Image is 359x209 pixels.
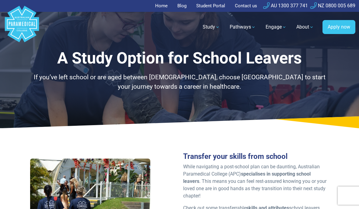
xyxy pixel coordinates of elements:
strong: specialises in supporting school leavers [183,171,311,184]
a: Pathways [226,19,260,36]
h1: A Study Option for School Leavers [30,49,329,68]
a: Australian Paramedical College [4,12,40,43]
p: While navigating a post-school plan can be daunting, Australian Paramedical College (APC) . This ... [183,163,329,200]
a: AU 1300 377 741 [263,3,308,9]
a: Engage [262,19,290,36]
a: About [293,19,318,36]
a: Apply now [322,20,355,34]
a: NZ 0800 005 689 [310,3,355,9]
h3: Transfer your skills from school [183,152,329,161]
a: Study [199,19,224,36]
p: If you’ve left school or are aged between [DEMOGRAPHIC_DATA], choose [GEOGRAPHIC_DATA] to start y... [30,73,329,92]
